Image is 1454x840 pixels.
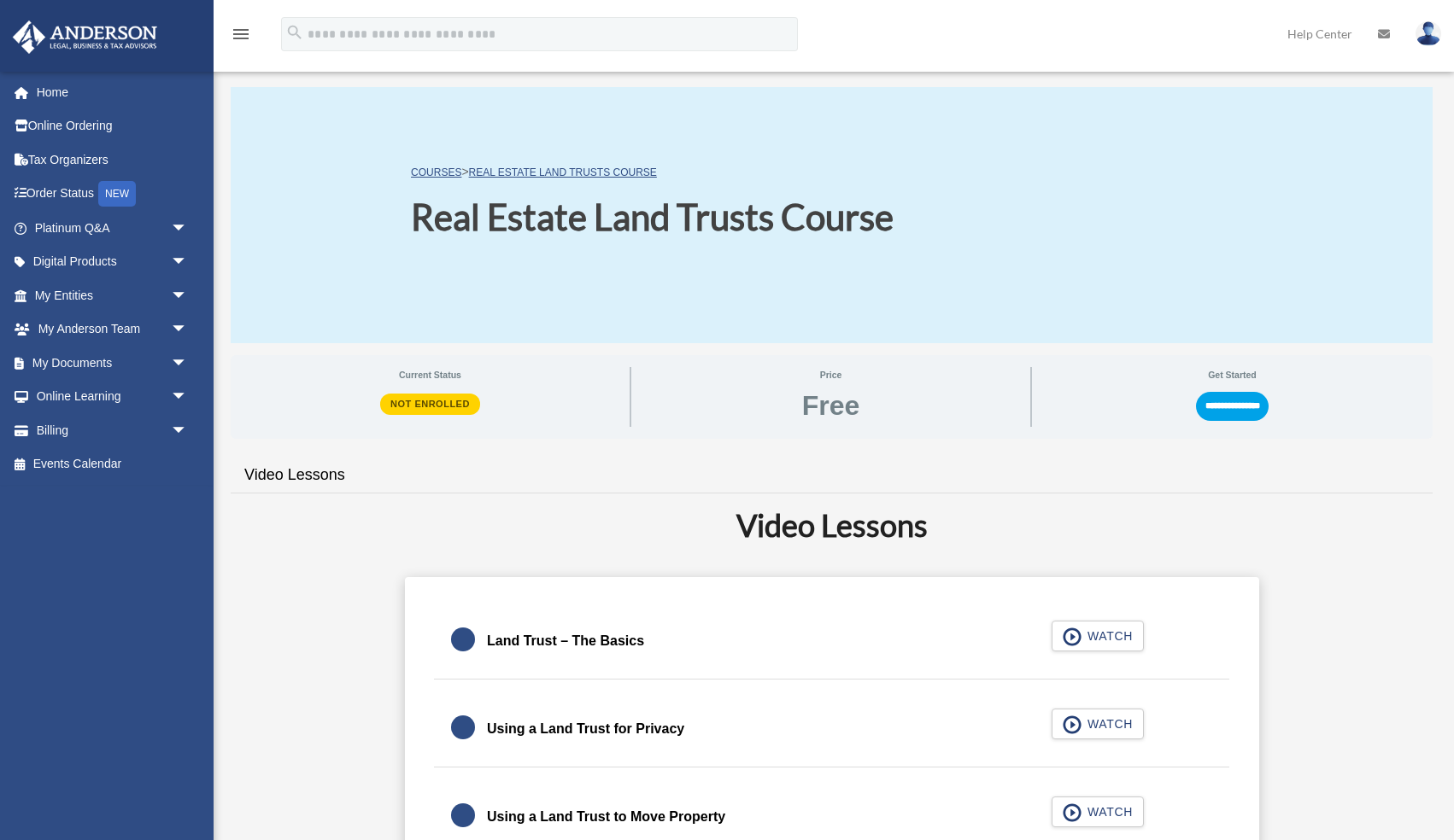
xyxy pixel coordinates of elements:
a: Digital Productsarrow_drop_down [12,245,214,279]
a: Order StatusNEW [12,177,214,212]
a: Events Calendar [12,447,214,481]
a: COURSES [411,166,461,178]
h2: Video Lessons [241,504,1422,546]
a: Home [12,75,214,109]
i: menu [231,24,251,44]
a: Online Ordering [12,109,214,143]
a: Platinum Q&Aarrow_drop_down [12,211,214,245]
a: Tax Organizers [12,143,214,177]
span: arrow_drop_down [171,346,205,381]
span: arrow_drop_down [171,278,205,313]
span: arrow_drop_down [171,312,205,347]
span: Current Status [243,367,618,382]
h1: Real Estate Land Trusts Course [411,192,894,242]
a: menu [231,30,251,44]
img: User Pic [1416,21,1441,46]
a: My Entitiesarrow_drop_down [12,278,214,312]
span: arrow_drop_down [171,413,205,448]
span: Not Enrolled [380,394,480,414]
i: search [285,23,304,42]
a: Real Estate Land Trusts Course [469,166,657,178]
a: Video Lessons [231,451,359,499]
span: arrow_drop_down [171,245,205,280]
img: Anderson Advisors Platinum Portal [8,20,162,54]
a: Online Learningarrow_drop_down [12,380,214,414]
span: Price [643,367,1018,382]
span: arrow_drop_down [171,211,205,246]
a: Billingarrow_drop_down [12,413,214,447]
span: Free [802,392,860,419]
span: arrow_drop_down [171,380,205,415]
div: NEW [98,181,136,207]
a: My Anderson Teamarrow_drop_down [12,312,214,347]
span: Get Started [1044,367,1421,382]
p: > [411,161,894,183]
a: My Documentsarrow_drop_down [12,346,214,380]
